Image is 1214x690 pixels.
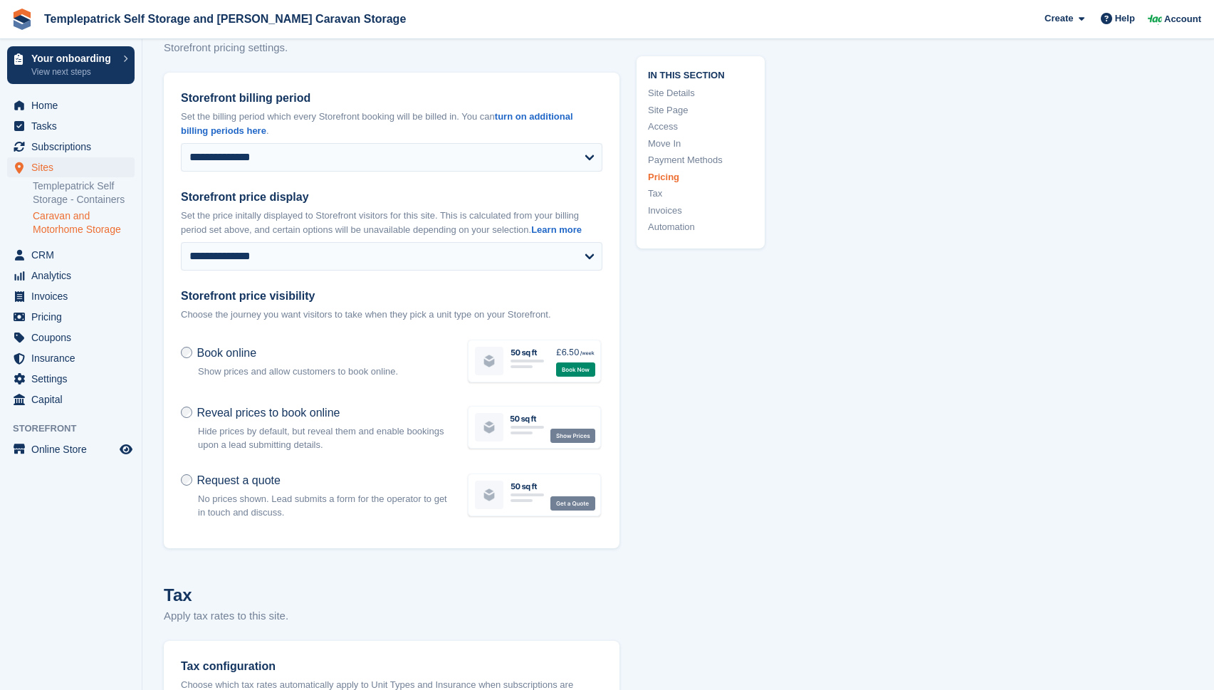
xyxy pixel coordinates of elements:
a: turn on additional billing periods here [181,111,573,136]
span: Account [1164,12,1201,26]
a: Invoices [648,203,753,217]
a: menu [7,245,135,265]
a: menu [7,137,135,157]
span: CRM [31,245,117,265]
a: menu [7,369,135,389]
p: Apply tax rates to this site. [164,608,619,624]
label: Storefront price visibility [181,288,602,305]
a: Caravan and Motorhome Storage [33,209,135,236]
a: Pricing [648,169,753,184]
a: Learn more [531,224,582,235]
a: Templepatrick Self Storage - Containers [33,179,135,207]
div: Tax configuration [181,658,602,675]
p: Hide prices by default, but reveal them and enable bookings upon a lead submitting details. [198,424,449,452]
p: Choose the journey you want visitors to take when they pick a unit type on your Storefront. [181,308,602,322]
a: menu [7,157,135,177]
span: Subscriptions [31,137,117,157]
a: Payment Methods [648,153,753,167]
a: menu [7,348,135,368]
p: Set the price initally displayed to Storefront visitors for this site. This is calculated from yo... [181,209,602,236]
a: Access [648,120,753,134]
span: Invoices [31,286,117,306]
span: Tasks [31,116,117,136]
span: Book online [197,347,256,359]
a: Site Page [648,103,753,117]
p: No prices shown. Lead submits a form for the operator to get in touch and discuss. [198,492,449,520]
p: Storefront pricing settings. [164,40,619,56]
span: Home [31,95,117,115]
span: Reveal prices to book online [197,407,340,419]
a: Preview store [117,441,135,458]
span: Settings [31,369,117,389]
span: Sites [31,157,117,177]
input: Request a quote [181,474,192,486]
span: Online Store [31,439,117,459]
a: menu [7,266,135,286]
a: menu [7,116,135,136]
span: Capital [31,390,117,409]
a: menu [7,328,135,347]
input: Reveal prices to book online [181,407,192,418]
a: Automation [648,220,753,234]
p: View next steps [31,66,116,78]
p: Your onboarding [31,53,116,63]
label: Storefront billing period [181,90,602,107]
label: Storefront price display [181,189,602,206]
img: stora-icon-8386f47178a22dfd0bd8f6a31ec36ba5ce8667c1dd55bd0f319d3a0aa187defe.svg [11,9,33,30]
span: Coupons [31,328,117,347]
span: Create [1045,11,1073,26]
span: Insurance [31,348,117,368]
a: Site Details [648,86,753,100]
span: Pricing [31,307,117,327]
input: Book online [181,347,192,358]
a: menu [7,390,135,409]
span: Help [1115,11,1135,26]
h2: Tax [164,582,619,608]
a: menu [7,95,135,115]
span: In this section [648,67,753,80]
a: menu [7,307,135,327]
img: Gareth Hagan [1148,11,1162,26]
a: Your onboarding View next steps [7,46,135,84]
span: Storefront [13,422,142,436]
a: Move In [648,136,753,150]
span: Request a quote [197,474,280,486]
a: menu [7,286,135,306]
a: Templepatrick Self Storage and [PERSON_NAME] Caravan Storage [38,7,412,31]
span: Analytics [31,266,117,286]
a: Tax [648,187,753,201]
a: menu [7,439,135,459]
p: Show prices and allow customers to book online. [198,365,449,379]
p: Set the billing period which every Storefront booking will be billed in. You can . [181,110,602,137]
